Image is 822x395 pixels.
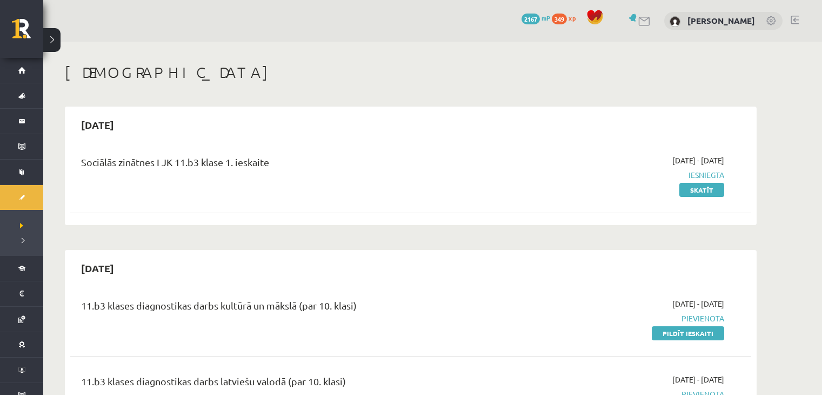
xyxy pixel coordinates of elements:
div: 11.b3 klases diagnostikas darbs latviešu valodā (par 10. klasi) [81,374,504,394]
span: xp [569,14,576,22]
a: 2167 mP [522,14,550,22]
img: Adriana Skurbe [670,16,680,27]
span: [DATE] - [DATE] [672,374,724,385]
h2: [DATE] [70,255,125,281]
span: mP [542,14,550,22]
div: 11.b3 klases diagnostikas darbs kultūrā un mākslā (par 10. klasi) [81,298,504,318]
a: 349 xp [552,14,581,22]
span: [DATE] - [DATE] [672,298,724,310]
span: Pievienota [520,313,724,324]
span: [DATE] - [DATE] [672,155,724,166]
a: Skatīt [679,183,724,197]
a: Rīgas 1. Tālmācības vidusskola [12,19,43,46]
a: Pildīt ieskaiti [652,326,724,340]
h2: [DATE] [70,112,125,137]
span: 2167 [522,14,540,24]
span: 349 [552,14,567,24]
a: [PERSON_NAME] [687,15,755,26]
span: Iesniegta [520,169,724,181]
h1: [DEMOGRAPHIC_DATA] [65,63,757,82]
div: Sociālās zinātnes I JK 11.b3 klase 1. ieskaite [81,155,504,175]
